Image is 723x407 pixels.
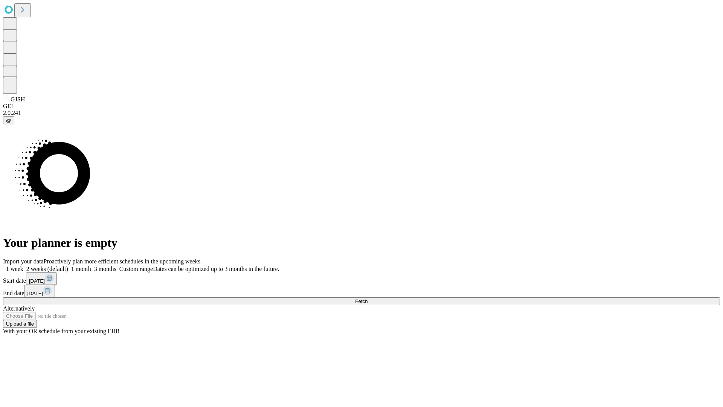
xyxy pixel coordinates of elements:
div: 2.0.241 [3,110,720,116]
span: [DATE] [29,278,45,284]
button: @ [3,116,14,124]
button: [DATE] [24,285,55,297]
div: GEI [3,103,720,110]
div: End date [3,285,720,297]
span: Dates can be optimized up to 3 months in the future. [153,266,279,272]
button: Fetch [3,297,720,305]
span: Import your data [3,258,44,265]
span: [DATE] [27,291,43,296]
div: Start date [3,272,720,285]
span: @ [6,118,11,123]
span: 1 month [71,266,91,272]
button: [DATE] [26,272,57,285]
button: Upload a file [3,320,37,328]
span: 3 months [94,266,116,272]
span: Alternatively [3,305,35,312]
span: With your OR schedule from your existing EHR [3,328,120,334]
span: Custom range [119,266,153,272]
h1: Your planner is empty [3,236,720,250]
span: Proactively plan more efficient schedules in the upcoming weeks. [44,258,202,265]
span: GJSH [11,96,25,103]
span: 1 week [6,266,23,272]
span: Fetch [355,298,368,304]
span: 2 weeks (default) [26,266,68,272]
